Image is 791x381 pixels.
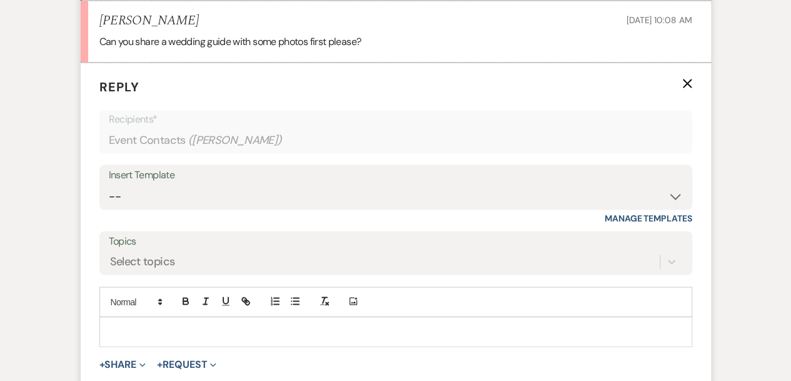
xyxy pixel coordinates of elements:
div: Event Contacts [109,128,683,152]
div: Select topics [110,253,175,270]
label: Topics [109,232,683,250]
button: Share [99,359,146,369]
button: Request [157,359,216,369]
span: + [157,359,163,369]
h5: [PERSON_NAME] [99,13,199,29]
span: ( [PERSON_NAME] ) [188,131,282,148]
span: [DATE] 10:08 AM [627,14,692,26]
a: Manage Templates [605,212,692,223]
span: Reply [99,79,139,95]
div: Insert Template [109,166,683,184]
p: Recipients* [109,111,683,128]
p: Can you share a wedding guide with some photos first please? [99,34,692,50]
span: + [99,359,105,369]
